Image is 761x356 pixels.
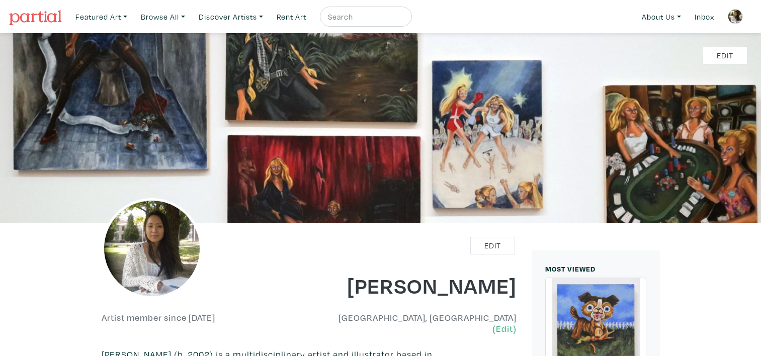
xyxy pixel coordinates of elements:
[637,7,686,27] a: About Us
[545,264,596,274] small: MOST VIEWED
[470,237,515,254] a: Edit
[690,7,719,27] a: Inbox
[703,47,747,64] a: Edit
[71,7,132,27] a: Featured Art
[728,9,743,24] img: phpThumb.php
[102,198,202,299] img: phpThumb.php
[492,323,517,334] a: (Edit)
[194,7,268,27] a: Discover Artists
[102,312,215,323] h6: Artist member since [DATE]
[136,7,190,27] a: Browse All
[316,272,517,299] h1: [PERSON_NAME]
[327,11,402,23] input: Search
[316,312,517,334] h6: [GEOGRAPHIC_DATA], [GEOGRAPHIC_DATA]
[272,7,311,27] a: Rent Art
